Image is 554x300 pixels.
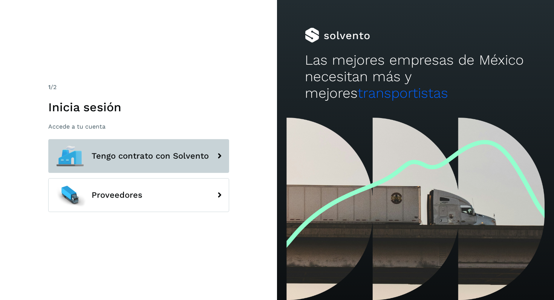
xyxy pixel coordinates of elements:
[48,178,229,212] button: Proveedores
[48,100,229,114] h1: Inicia sesión
[48,139,229,173] button: Tengo contrato con Solvento
[48,83,51,91] span: 1
[358,85,448,101] span: transportistas
[48,83,229,92] div: /2
[305,52,526,102] h2: Las mejores empresas de México necesitan más y mejores
[92,152,209,161] span: Tengo contrato con Solvento
[92,191,142,200] span: Proveedores
[48,123,229,130] p: Accede a tu cuenta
